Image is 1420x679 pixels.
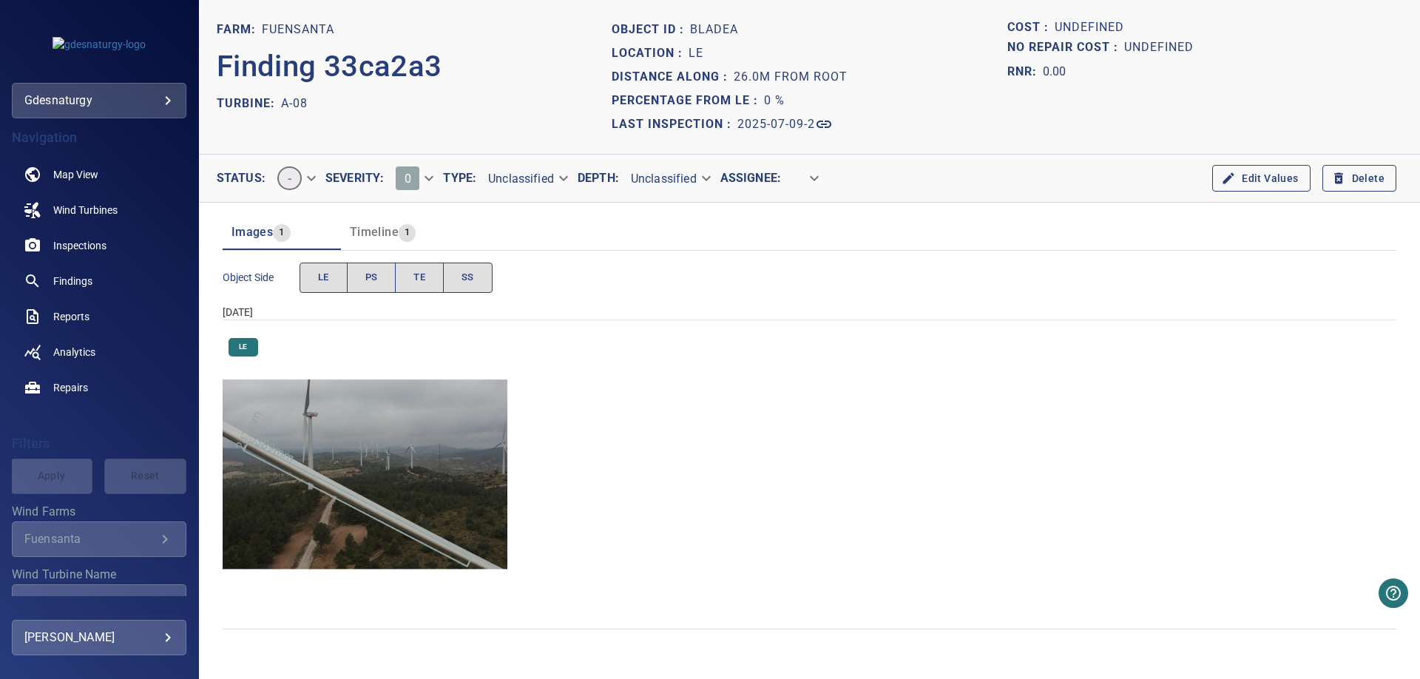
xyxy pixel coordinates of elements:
p: Last Inspection : [612,115,737,133]
p: 2025-07-09-2 [737,115,815,133]
p: Location : [612,44,689,62]
a: 2025-07-09-2 [737,115,833,133]
button: SS [443,263,493,293]
label: Severity : [325,172,384,184]
div: gdesnaturgy [24,89,174,112]
a: windturbines noActive [12,192,186,228]
label: Wind Turbine Name [12,569,186,581]
span: The ratio of the additional incurred cost of repair in 1 year and the cost of repairing today. Fi... [1007,60,1066,84]
span: TE [413,269,425,286]
a: findings noActive [12,263,186,299]
a: repairs noActive [12,370,186,405]
div: gdesnaturgy [12,83,186,118]
h1: No Repair Cost : [1007,41,1124,55]
span: Timeline [350,225,399,239]
label: Depth : [578,172,619,184]
div: ​ [781,166,828,192]
p: Object ID : [612,21,690,38]
span: LE [230,342,256,352]
div: objectSide [300,263,493,293]
p: TURBINE: [217,95,281,112]
div: [PERSON_NAME] [24,626,174,649]
label: Type : [443,172,476,184]
h4: Navigation [12,130,186,145]
h1: Cost : [1007,21,1055,35]
img: gdesnaturgy-logo [53,37,146,52]
p: FARM: [217,21,262,38]
img: Fuensanta/A-08/2025-07-09-2/2025-07-09-1/image67wp72.jpg [223,332,507,617]
h4: Filters [12,436,186,451]
p: Distance along : [612,68,734,86]
div: [DATE] [223,305,1396,320]
span: 0 [405,172,411,186]
span: PS [365,269,378,286]
div: - [266,161,325,196]
span: SS [461,269,474,286]
span: Reports [53,309,89,324]
span: Repairs [53,380,88,395]
span: Analytics [53,345,95,359]
span: LE [318,269,329,286]
a: analytics noActive [12,334,186,370]
button: Delete [1322,165,1396,192]
a: map noActive [12,157,186,192]
span: Wind Turbines [53,203,118,217]
button: TE [395,263,444,293]
label: Status : [217,172,266,184]
button: PS [347,263,396,293]
div: 0 [384,161,443,196]
span: The base labour and equipment costs to repair the finding. Does not include the loss of productio... [1007,18,1055,38]
label: Wind Farms [12,506,186,518]
p: Fuensanta [262,21,334,38]
button: Edit Values [1212,165,1310,192]
span: Projected additional costs incurred by waiting 1 year to repair. This is a function of possible i... [1007,38,1124,58]
span: 1 [399,224,416,241]
p: Finding 33ca2a3 [217,44,442,89]
p: 0 % [764,92,785,109]
div: Unclassified [619,166,720,192]
span: Findings [53,274,92,288]
span: - [279,172,300,186]
p: Undefined [1055,18,1124,38]
p: 26.0m from root [734,68,848,86]
span: Object Side [223,270,300,285]
p: Undefined [1124,38,1194,58]
span: Map View [53,167,98,182]
div: Unclassified [476,166,578,192]
span: Images [231,225,273,239]
a: reports noActive [12,299,186,334]
div: Wind Turbine Name [12,584,186,620]
span: 1 [273,224,290,241]
div: Wind Farms [12,521,186,557]
h1: RNR: [1007,63,1043,81]
button: LE [300,263,348,293]
a: inspections noActive [12,228,186,263]
p: Percentage from LE : [612,92,764,109]
div: A-08 / Fuensanta [24,595,156,609]
p: A-08 [281,95,308,112]
div: Fuensanta [24,532,156,546]
p: LE [689,44,703,62]
span: Inspections [53,238,106,253]
p: 0.00 [1043,63,1066,81]
p: bladeA [690,21,738,38]
label: Assignee : [720,172,781,184]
